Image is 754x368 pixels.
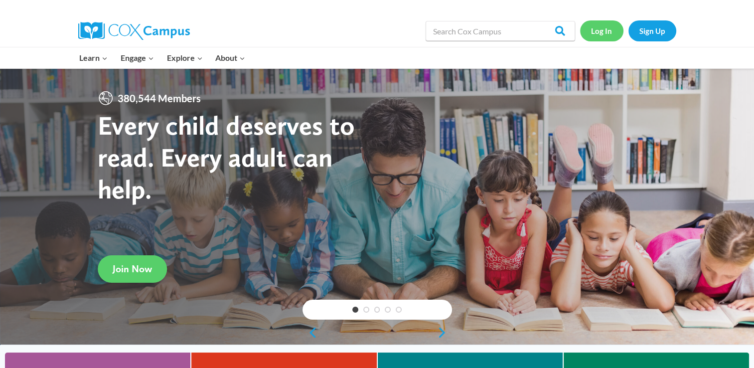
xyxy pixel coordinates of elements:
[73,47,115,68] button: Child menu of Learn
[160,47,209,68] button: Child menu of Explore
[426,21,575,41] input: Search Cox Campus
[209,47,252,68] button: Child menu of About
[385,307,391,313] a: 4
[396,307,402,313] a: 5
[374,307,380,313] a: 3
[580,20,676,41] nav: Secondary Navigation
[363,307,369,313] a: 2
[628,20,676,41] a: Sign Up
[98,109,355,204] strong: Every child deserves to read. Every adult can help.
[73,47,252,68] nav: Primary Navigation
[437,327,452,339] a: next
[113,263,152,275] span: Join Now
[352,307,358,313] a: 1
[78,22,190,40] img: Cox Campus
[114,47,160,68] button: Child menu of Engage
[302,327,317,339] a: previous
[302,323,452,343] div: content slider buttons
[114,90,205,106] span: 380,544 Members
[580,20,623,41] a: Log In
[98,255,167,283] a: Join Now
